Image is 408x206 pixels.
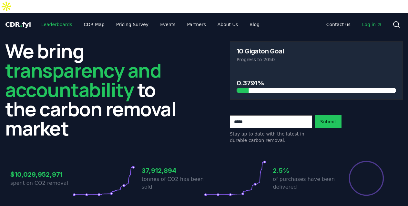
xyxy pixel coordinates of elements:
[79,19,110,30] a: CDR Map
[237,56,396,63] p: Progress to 2050
[10,170,73,179] h3: $10,029,952,971
[111,19,154,30] a: Pricing Survey
[142,166,204,175] h3: 37,912,894
[315,115,342,128] button: Submit
[273,175,335,191] p: of purchases have been delivered
[321,19,387,30] nav: Main
[244,19,265,30] a: Blog
[357,19,387,30] a: Log in
[10,179,73,187] p: spent on CO2 removal
[142,175,204,191] p: tonnes of CO2 has been sold
[273,166,335,175] h3: 2.5%
[5,20,31,29] a: CDR.fyi
[230,131,312,144] p: Stay up to date with the latest in durable carbon removal.
[20,21,22,28] span: .
[155,19,180,30] a: Events
[182,19,211,30] a: Partners
[212,19,243,30] a: About Us
[5,41,178,138] h2: We bring to the carbon removal market
[348,160,384,196] div: Percentage of sales delivered
[5,57,161,103] span: transparency and accountability
[321,19,356,30] a: Contact us
[237,78,396,88] h3: 0.3791%
[237,48,284,54] h3: 10 Gigaton Goal
[36,19,265,30] nav: Main
[5,21,31,28] span: CDR fyi
[36,19,77,30] a: Leaderboards
[362,21,382,28] span: Log in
